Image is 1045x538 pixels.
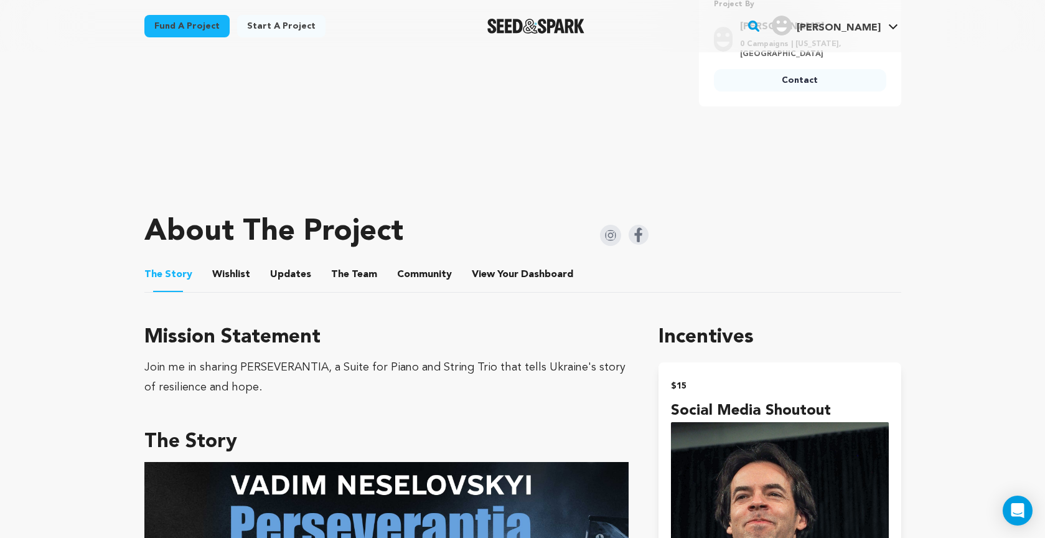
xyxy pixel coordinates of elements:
img: Seed&Spark Facebook Icon [629,225,649,245]
span: [PERSON_NAME] [797,23,881,33]
img: Seed&Spark Instagram Icon [600,225,621,246]
div: Join me in sharing PERSEVERANTIA, a Suite for Piano and String Trio that tells Ukraine's story of... [144,357,629,397]
span: Your [472,267,576,282]
div: Open Intercom Messenger [1003,496,1033,526]
span: Dashboard [521,267,573,282]
a: Fund a project [144,15,230,37]
a: Contact [714,69,886,92]
span: The [331,267,349,282]
a: ViewYourDashboard [472,267,576,282]
span: The [144,267,162,282]
h1: About The Project [144,217,403,247]
h4: Social Media Shoutout [671,400,888,422]
h3: The Story [144,427,629,457]
a: Start a project [237,15,326,37]
img: user.png [772,16,792,35]
span: Vadim N.'s Profile [769,13,901,39]
h3: Mission Statement [144,323,629,352]
div: Vadim N.'s Profile [772,16,881,35]
h1: Incentives [658,323,901,352]
span: Updates [270,267,311,282]
a: Seed&Spark Homepage [487,19,585,34]
span: Story [144,267,192,282]
a: Vadim N.'s Profile [769,13,901,35]
span: Wishlist [212,267,250,282]
span: Team [331,267,377,282]
h2: $15 [671,377,888,395]
span: Community [397,267,452,282]
img: Seed&Spark Logo Dark Mode [487,19,585,34]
